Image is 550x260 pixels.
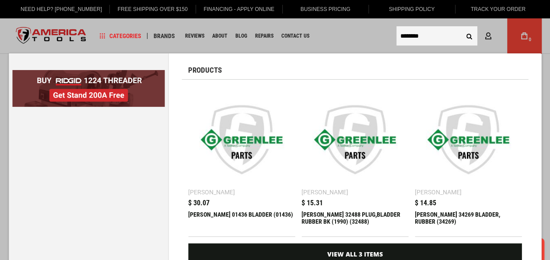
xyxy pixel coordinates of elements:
[150,30,179,42] a: Brands
[415,200,436,207] span: $ 14.85
[415,86,522,236] a: Greenlee 34269 BLADDER, RUBBER (34269) [PERSON_NAME] $ 14.85 [PERSON_NAME] 34269 BLADDER, RUBBER ...
[301,200,323,207] span: $ 15.31
[188,189,235,195] div: [PERSON_NAME]
[301,211,408,232] div: Greenlee 32488 PLUG,BLADDER RUBBER BK (1990) (32488)
[188,86,295,236] a: Greenlee 01436 BLADDER (01436) [PERSON_NAME] $ 30.07 [PERSON_NAME] 01436 BLADDER (01436)
[188,200,210,207] span: $ 30.07
[12,70,165,77] a: BOGO: Buy RIDGID® 1224 Threader, Get Stand 200A Free!
[95,30,145,42] a: Categories
[188,67,222,74] span: Products
[12,70,165,107] img: BOGO: Buy RIDGID® 1224 Threader, Get Stand 200A Free!
[12,13,99,20] p: We're away right now. Please check back later!
[415,211,522,232] div: Greenlee 34269 BLADDER, RUBBER (34269)
[193,91,291,189] img: Greenlee 01436 BLADDER (01436)
[101,11,111,22] button: Open LiveChat chat widget
[301,189,348,195] div: [PERSON_NAME]
[154,33,175,39] span: Brands
[419,91,517,189] img: Greenlee 34269 BLADDER, RUBBER (34269)
[306,91,404,189] img: Greenlee 32488 PLUG,BLADDER RUBBER BK (1990) (32488)
[188,211,295,232] div: Greenlee 01436 BLADDER (01436)
[301,86,408,236] a: Greenlee 32488 PLUG,BLADDER RUBBER BK (1990) (32488) [PERSON_NAME] $ 15.31 [PERSON_NAME] 32488 PL...
[99,33,141,39] span: Categories
[461,28,477,44] button: Search
[415,189,462,195] div: [PERSON_NAME]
